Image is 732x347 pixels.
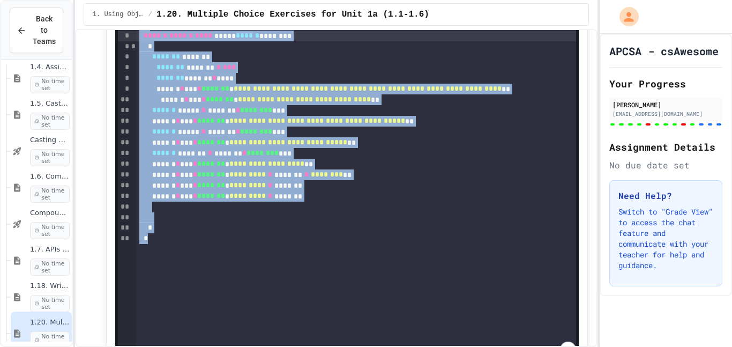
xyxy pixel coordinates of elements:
span: 1.18. Write Code Practice 1.1-1.6 [30,282,70,291]
span: No time set [30,186,70,203]
span: Compound assignment operators - Quiz [30,209,70,218]
span: 1.20. Multiple Choice Exercises for Unit 1a (1.1-1.6) [30,318,70,327]
span: 1.6. Compound Assignment Operators [30,172,70,181]
span: / [148,10,152,19]
h3: Need Help? [618,189,713,202]
button: Back to Teams [10,8,63,53]
span: 1. Using Objects and Methods [93,10,144,19]
div: [PERSON_NAME] [613,100,719,109]
span: Casting and Ranges of variables - Quiz [30,136,70,145]
p: Switch to "Grade View" to access the chat feature and communicate with your teacher for help and ... [618,206,713,271]
h2: Your Progress [609,76,722,91]
span: No time set [30,149,70,166]
span: 1.5. Casting and Ranges of Values [30,99,70,108]
span: 1.7. APIs and Libraries [30,245,70,254]
div: [EMAIL_ADDRESS][DOMAIN_NAME] [613,110,719,118]
span: No time set [30,76,70,93]
span: No time set [30,113,70,130]
div: No due date set [609,159,722,172]
span: 1.20. Multiple Choice Exercises for Unit 1a (1.1-1.6) [156,8,429,21]
span: No time set [30,259,70,276]
span: Back to Teams [33,13,56,47]
h2: Assignment Details [609,139,722,154]
span: No time set [30,222,70,239]
div: My Account [608,4,641,29]
span: No time set [30,295,70,312]
span: 1.4. Assignment and Input [30,63,70,72]
h1: APCSA - csAwesome [609,43,719,58]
